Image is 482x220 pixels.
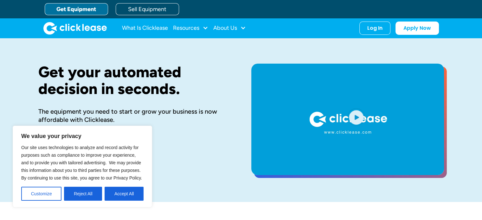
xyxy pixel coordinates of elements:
span: Our site uses technologies to analyze and record activity for purposes such as compliance to impr... [21,145,142,180]
button: Customize [21,187,61,201]
img: Blue play button logo on a light blue circular background [348,108,365,126]
button: Reject All [64,187,102,201]
a: What Is Clicklease [122,22,168,35]
div: Resources [173,22,208,35]
div: Log In [367,25,382,31]
a: open lightbox [251,64,444,175]
a: Get Equipment [45,3,108,15]
div: About Us [213,22,246,35]
a: Sell Equipment [116,3,179,15]
div: We value your privacy [13,126,152,207]
h1: Get your automated decision in seconds. [38,64,231,97]
p: We value your privacy [21,132,144,140]
button: Accept All [105,187,144,201]
img: Clicklease logo [43,22,107,35]
a: home [43,22,107,35]
a: Apply Now [395,22,439,35]
div: The equipment you need to start or grow your business is now affordable with Clicklease. [38,107,231,124]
